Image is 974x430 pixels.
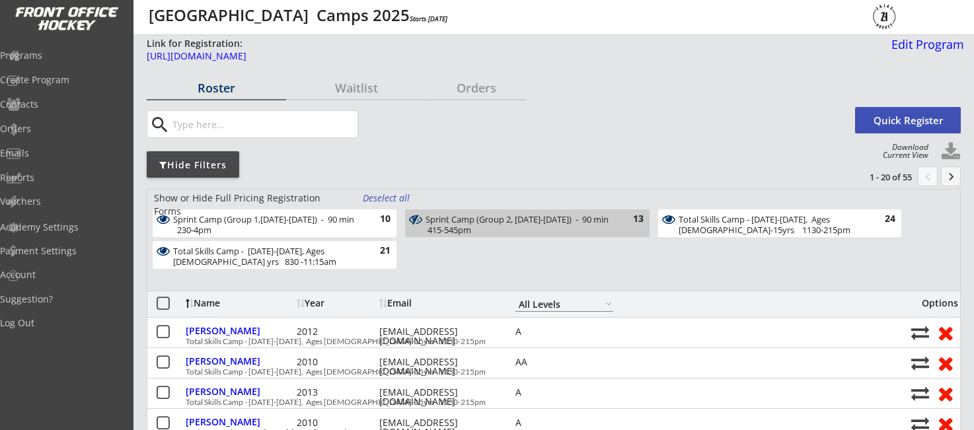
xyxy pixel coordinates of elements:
div: Edit Program [886,38,964,50]
button: Remove from roster (no refund) [933,383,957,404]
button: search [149,114,170,135]
button: Quick Register [855,107,961,133]
div: 13 [617,213,644,226]
div: Year [297,299,376,308]
div: A [515,327,613,336]
div: Options [911,299,958,308]
div: Total Skills Camp - [DATE]-[DATE], Ages [DEMOGRAPHIC_DATA]-15yrs 1130-215pm [186,368,904,376]
div: [EMAIL_ADDRESS][DOMAIN_NAME] [379,357,498,376]
div: A [515,418,613,427]
div: Show or Hide Full Pricing Registration Forms [154,192,348,217]
div: [PERSON_NAME] [186,357,293,366]
button: chevron_left [918,166,938,186]
div: 21 [364,244,391,258]
button: Move player [911,384,929,402]
div: [URL][DOMAIN_NAME] [147,52,813,61]
div: 24 [869,213,895,226]
div: [PERSON_NAME] [186,326,293,336]
div: Orders [427,82,527,94]
div: Email [379,299,498,308]
div: Sprint Camp (Group 2, [DATE]-[DATE]) - 90 min 415-545pm [426,215,613,235]
input: Type here... [170,111,357,137]
button: Move player [911,324,929,341]
div: A [515,388,613,397]
div: Total Skills Camp - Aug 25-28, Ages 8-10 yrs 830 -11:15am [173,246,361,266]
div: Total Skills Camp - [DATE]-[DATE], Ages [DEMOGRAPHIC_DATA]-15yrs 1130-215pm [679,215,866,235]
div: Hide Filters [147,159,239,172]
div: [PERSON_NAME] [186,387,293,396]
div: [PERSON_NAME] [186,417,293,427]
div: 1 - 20 of 55 [843,171,912,183]
div: Link for Registration: [147,37,244,50]
div: [EMAIL_ADDRESS][DOMAIN_NAME] [379,388,498,406]
button: Move player [911,354,929,372]
div: Total Skills Camp - Aug 25-28, Ages 11-15yrs 1130-215pm [679,214,866,234]
div: 2012 [297,327,376,336]
button: Click to download full roster. Your browser settings may try to block it, check your security set... [941,142,961,162]
button: Remove from roster (no refund) [933,353,957,373]
div: 10 [364,213,391,226]
button: keyboard_arrow_right [941,166,961,186]
button: Remove from roster (no refund) [933,322,957,343]
div: Name [186,299,293,308]
div: Sprint Camp (Group 2, Aug 25-28) - 90 min 415-545pm [426,214,613,234]
a: [URL][DOMAIN_NAME] [147,52,813,68]
div: Total Skills Camp - [DATE]-[DATE], Ages [DEMOGRAPHIC_DATA] yrs 830 -11:15am [173,246,361,267]
div: Download Current View [876,143,928,159]
div: Sprint Camp (Group 1,Aug 25-28) - 90 min 230-4pm [173,214,361,234]
em: Starts [DATE] [410,14,447,23]
div: Deselect all [363,192,412,205]
a: Edit Program [886,38,964,61]
div: Roster [147,82,286,94]
div: 2010 [297,357,376,367]
div: Total Skills Camp - [DATE]-[DATE], Ages [DEMOGRAPHIC_DATA]-15yrs 1130-215pm [186,398,904,406]
div: Waitlist [287,82,426,94]
div: Sprint Camp (Group 1,[DATE]-[DATE]) - 90 min 230-4pm [173,215,361,235]
div: Total Skills Camp - [DATE]-[DATE], Ages [DEMOGRAPHIC_DATA]-15yrs 1130-215pm [186,338,904,345]
div: 2013 [297,388,376,397]
div: 2010 [297,418,376,427]
div: AA [515,357,613,367]
div: [EMAIL_ADDRESS][DOMAIN_NAME] [379,327,498,345]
